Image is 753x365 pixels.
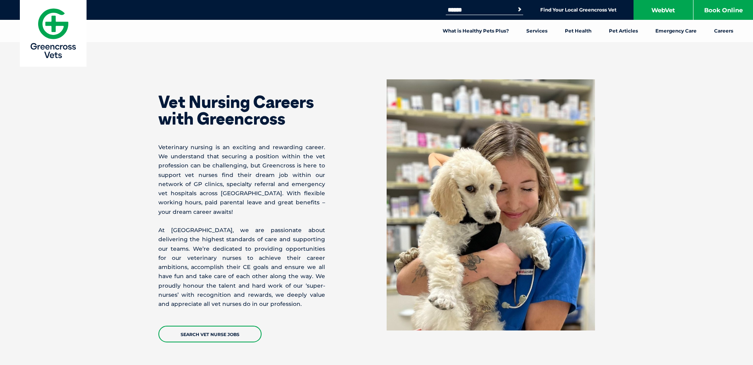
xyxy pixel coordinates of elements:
button: Search [516,6,524,13]
a: Pet Articles [600,20,647,42]
a: Emergency Care [647,20,705,42]
a: Pet Health [556,20,600,42]
a: What is Healthy Pets Plus? [434,20,518,42]
img: A Vet nurse in an AEC branded blue scrub top in hospital area, smiling holding a cute white dog [387,79,595,330]
a: Find Your Local Greencross Vet [540,7,616,13]
p: At [GEOGRAPHIC_DATA], we are passionate about delivering the highest standards of care and suppor... [158,226,325,309]
a: Services [518,20,556,42]
a: Search Vet Nurse Jobs [158,326,262,342]
h2: Vet Nursing Careers with Greencross [158,94,325,127]
a: Careers [705,20,742,42]
p: Veterinary nursing is an exciting and rewarding career. We understand that securing a position wi... [158,143,325,217]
